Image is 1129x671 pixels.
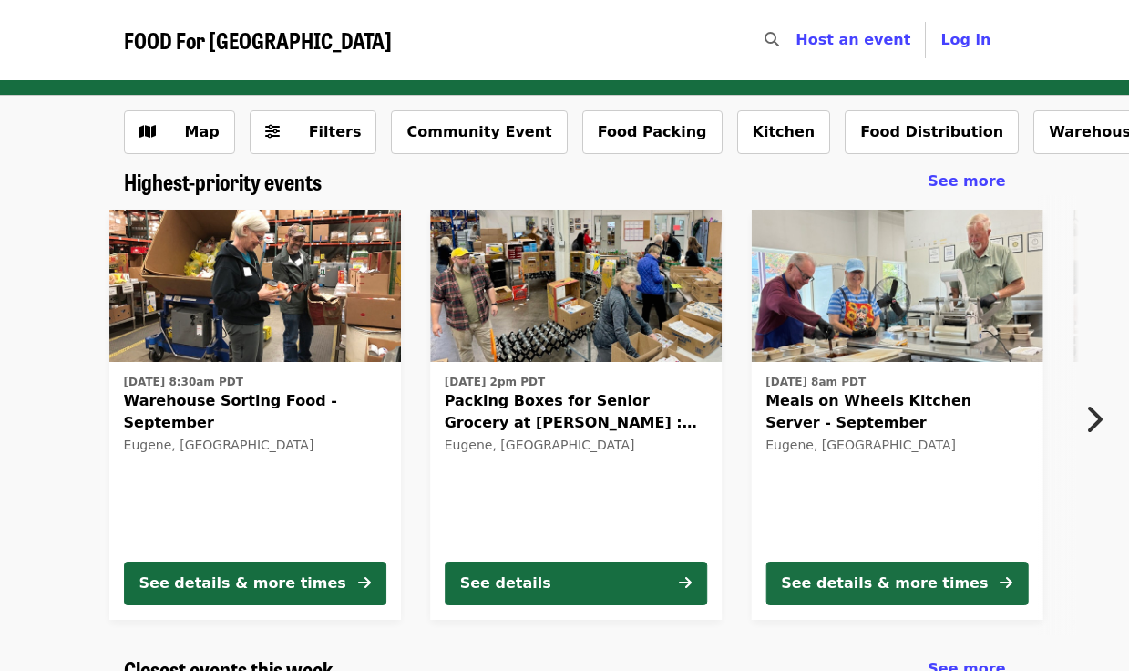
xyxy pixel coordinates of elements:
[795,31,910,48] a: Host an event
[765,374,866,390] time: [DATE] 8am PDT
[781,573,988,594] div: See details & more times
[460,573,551,594] div: See details
[765,438,1028,453] div: Eugene, [GEOGRAPHIC_DATA]
[1000,574,1012,592] i: arrow-right icon
[124,24,392,56] span: FOOD For [GEOGRAPHIC_DATA]
[250,110,377,154] button: Filters (0 selected)
[309,123,362,140] span: Filters
[679,574,692,592] i: arrow-right icon
[265,123,280,140] i: sliders-h icon
[582,110,723,154] button: Food Packing
[751,210,1042,620] a: See details for "Meals on Wheels Kitchen Server - September"
[109,169,1021,195] div: Highest-priority events
[928,172,1005,190] span: See more
[445,438,707,453] div: Eugene, [GEOGRAPHIC_DATA]
[124,27,392,54] a: FOOD For [GEOGRAPHIC_DATA]
[790,18,805,62] input: Search
[940,31,990,48] span: Log in
[139,573,346,594] div: See details & more times
[430,210,722,620] a: See details for "Packing Boxes for Senior Grocery at Bailey Hill : September"
[185,123,220,140] span: Map
[391,110,567,154] button: Community Event
[737,110,831,154] button: Kitchen
[765,562,1028,605] button: See details & more times
[358,574,371,592] i: arrow-right icon
[1084,402,1103,437] i: chevron-right icon
[124,390,386,434] span: Warehouse Sorting Food - September
[445,390,707,434] span: Packing Boxes for Senior Grocery at [PERSON_NAME] : September
[845,110,1019,154] button: Food Distribution
[124,165,322,197] span: Highest-priority events
[124,110,235,154] button: Show map view
[1069,394,1129,445] button: Next item
[430,210,722,363] img: Packing Boxes for Senior Grocery at Bailey Hill : September organized by FOOD For Lane County
[124,562,386,605] button: See details & more times
[751,210,1042,363] img: Meals on Wheels Kitchen Server - September organized by FOOD For Lane County
[124,438,386,453] div: Eugene, [GEOGRAPHIC_DATA]
[928,170,1005,192] a: See more
[765,390,1028,434] span: Meals on Wheels Kitchen Server - September
[926,22,1005,58] button: Log in
[124,374,243,390] time: [DATE] 8:30am PDT
[109,210,401,363] img: Warehouse Sorting Food - September organized by FOOD For Lane County
[445,562,707,605] button: See details
[109,210,401,620] a: See details for "Warehouse Sorting Food - September"
[445,374,545,390] time: [DATE] 2pm PDT
[765,31,779,48] i: search icon
[124,169,322,195] a: Highest-priority events
[139,123,156,140] i: map icon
